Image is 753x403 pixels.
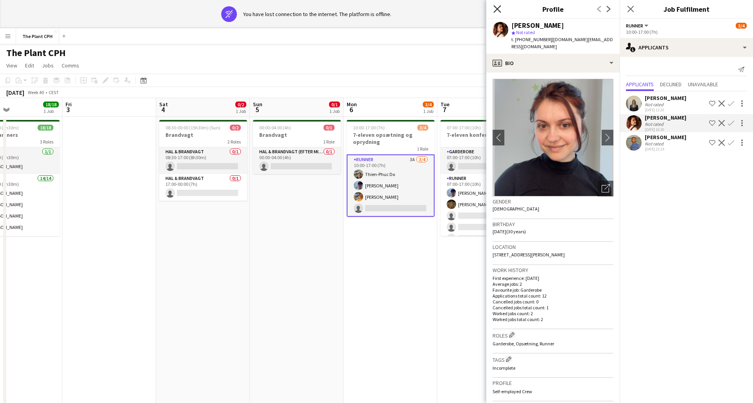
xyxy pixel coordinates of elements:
[626,23,643,29] span: Runner
[25,62,34,69] span: Edit
[58,60,82,71] a: Comms
[38,125,53,131] span: 18/18
[253,147,341,174] app-card-role: Hal & brandvagt (efter midnat)0/100:00-04:00 (4h)
[493,243,613,251] h3: Location
[6,62,17,69] span: View
[423,102,434,107] span: 3/4
[235,102,246,107] span: 0/2
[159,101,168,108] span: Sat
[353,125,385,131] span: 10:00-17:00 (7h)
[6,47,65,59] h1: The Plant CPH
[511,36,613,49] span: | [DOMAIN_NAME][EMAIL_ADDRESS][DOMAIN_NAME]
[493,293,613,299] p: Applications total count: 12
[253,101,262,108] span: Sun
[346,105,357,114] span: 6
[511,36,552,42] span: t. [PHONE_NUMBER]
[329,108,340,114] div: 1 Job
[486,4,620,14] h3: Profile
[440,101,449,108] span: Tue
[159,131,247,138] h3: Brandvagt
[324,125,335,131] span: 0/1
[64,105,72,114] span: 3
[43,102,59,107] span: 18/18
[26,89,45,95] span: Week 40
[493,79,613,196] img: Crew avatar or photo
[243,11,391,18] div: You have lost connection to the internet. The platform is offline.
[626,29,747,35] div: 10:00-17:00 (7h)
[6,89,24,96] div: [DATE]
[253,131,341,138] h3: Brandvagt
[440,120,528,236] app-job-card: 07:00-17:00 (10h)2/77-eleven konference2 RolesGarderobe1A0/107:00-17:00 (10h) Runner2A2/607:00-17...
[645,107,686,113] div: [DATE] 12:20
[347,131,435,145] h3: 7-eleven opsætning og oprydning
[493,355,613,363] h3: Tags
[417,146,428,152] span: 1 Role
[493,252,565,258] span: [STREET_ADDRESS][PERSON_NAME]
[252,105,262,114] span: 5
[62,62,79,69] span: Comms
[645,94,686,102] div: [PERSON_NAME]
[493,299,613,305] p: Cancelled jobs count: 0
[417,125,428,131] span: 3/4
[158,105,168,114] span: 4
[493,267,613,274] h3: Work history
[493,305,613,310] p: Cancelled jobs total count: 1
[645,127,686,132] div: [DATE] 16:30
[347,154,435,217] app-card-role: Runner3A3/410:00-17:00 (7h)Thien-Phuc Do[PERSON_NAME][PERSON_NAME]
[493,198,613,205] h3: Gender
[493,331,613,339] h3: Roles
[159,174,247,201] app-card-role: Hal & brandvagt0/117:00-00:00 (7h)
[493,365,613,371] p: Incomplete
[493,221,613,228] h3: Birthday
[620,38,753,57] div: Applicants
[423,108,433,114] div: 1 Job
[44,108,58,114] div: 1 Job
[493,275,613,281] p: First experience: [DATE]
[493,287,613,293] p: Favourite job: Garderobe
[236,108,246,114] div: 1 Job
[645,102,665,107] div: Not rated
[493,310,613,316] p: Worked jobs count: 2
[159,120,247,201] app-job-card: 08:30-00:00 (15h30m) (Sun)0/2Brandvagt2 RolesHal & brandvagt0/108:30-17:00 (8h30m) Hal & brandvag...
[493,379,613,387] h3: Profile
[493,388,613,394] p: Self-employed Crew
[493,281,613,287] p: Average jobs: 2
[253,120,341,174] app-job-card: 00:00-04:00 (4h)0/1Brandvagt1 RoleHal & brandvagt (efter midnat)0/100:00-04:00 (4h)
[323,139,335,145] span: 1 Role
[736,23,747,29] span: 3/4
[598,181,613,196] div: Open photos pop-in
[439,105,449,114] span: 7
[688,82,718,87] span: Unavailable
[626,23,649,29] button: Runner
[65,101,72,108] span: Fri
[227,139,241,145] span: 2 Roles
[230,125,241,131] span: 0/2
[511,22,564,29] div: [PERSON_NAME]
[347,120,435,217] app-job-card: 10:00-17:00 (7h)3/47-eleven opsætning og oprydning1 RoleRunner3A3/410:00-17:00 (7h)Thien-Phuc Do[...
[22,60,37,71] a: Edit
[16,29,59,44] button: The Plant CPH
[645,114,686,121] div: [PERSON_NAME]
[159,147,247,174] app-card-role: Hal & brandvagt0/108:30-17:00 (8h30m)
[620,4,753,14] h3: Job Fulfilment
[493,316,613,322] p: Worked jobs total count: 2
[40,139,53,145] span: 3 Roles
[39,60,57,71] a: Jobs
[493,341,554,347] span: Garderobe, Opsætning, Runner
[440,131,528,138] h3: 7-eleven konference
[660,82,682,87] span: Declined
[645,147,686,152] div: [DATE] 22:24
[42,62,54,69] span: Jobs
[259,125,291,131] span: 00:00-04:00 (4h)
[493,229,526,234] span: [DATE] (30 years)
[645,141,665,147] div: Not rated
[447,125,481,131] span: 07:00-17:00 (10h)
[516,29,535,35] span: Not rated
[645,134,686,141] div: [PERSON_NAME]
[166,125,220,131] span: 08:30-00:00 (15h30m) (Sun)
[486,54,620,73] div: Bio
[645,121,665,127] div: Not rated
